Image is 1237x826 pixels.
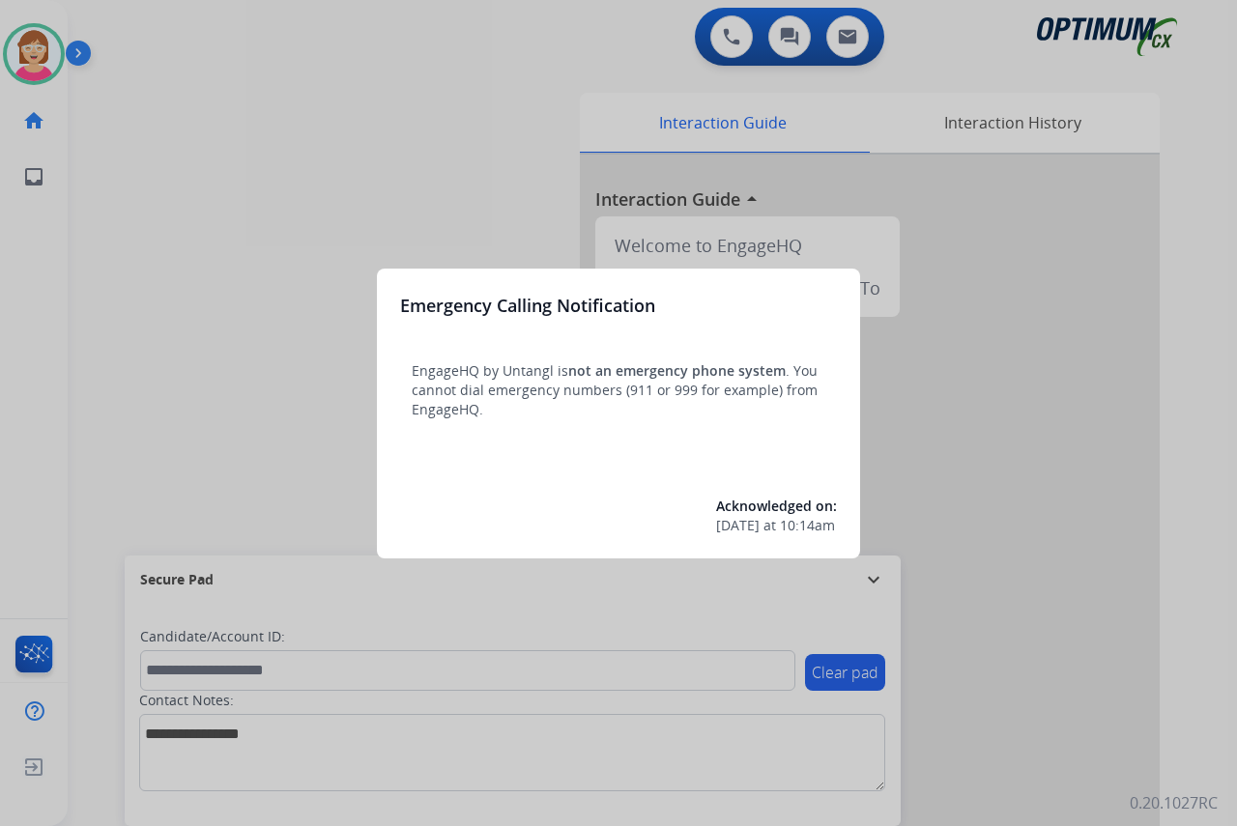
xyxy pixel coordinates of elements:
[716,516,760,535] span: [DATE]
[716,497,837,515] span: Acknowledged on:
[412,361,825,419] p: EngageHQ by Untangl is . You cannot dial emergency numbers (911 or 999 for example) from EngageHQ.
[568,361,786,380] span: not an emergency phone system
[1130,791,1218,814] p: 0.20.1027RC
[716,516,837,535] div: at
[400,292,655,319] h3: Emergency Calling Notification
[780,516,835,535] span: 10:14am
